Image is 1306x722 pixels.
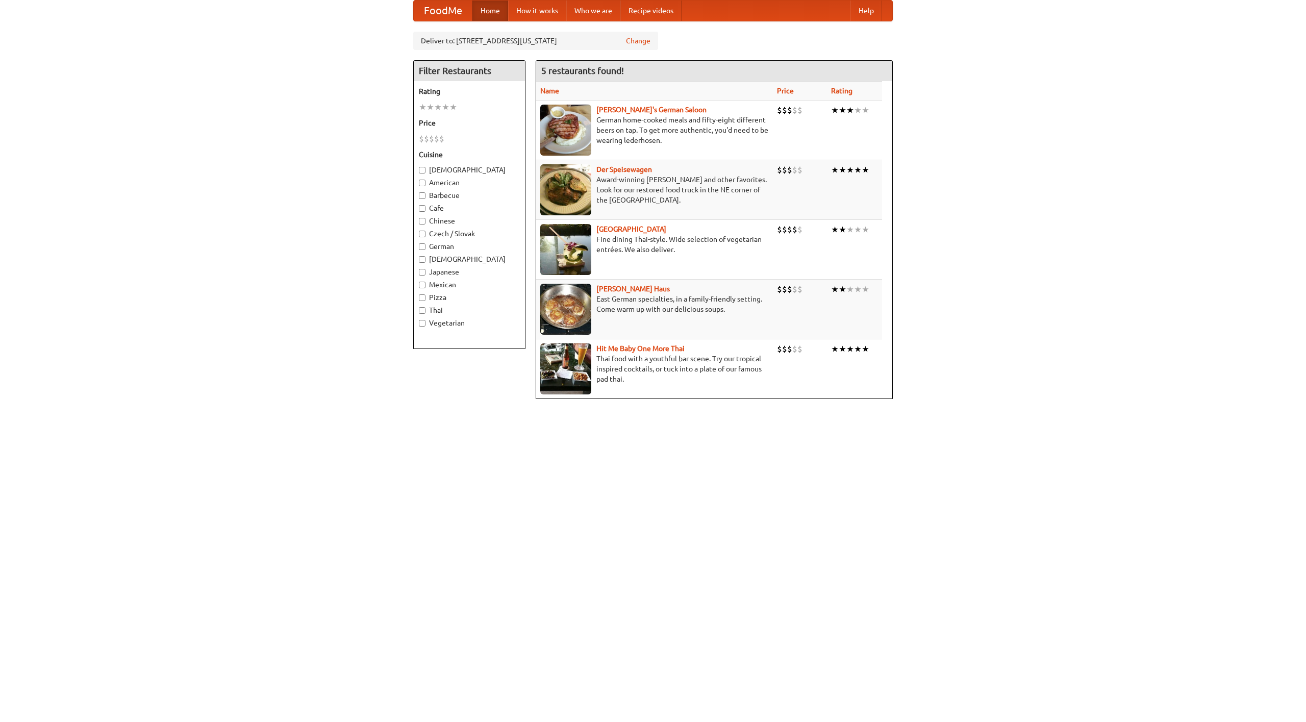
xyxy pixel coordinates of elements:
li: $ [792,343,797,355]
a: Hit Me Baby One More Thai [596,344,685,353]
li: ★ [862,284,869,295]
label: Czech / Slovak [419,229,520,239]
label: Vegetarian [419,318,520,328]
li: ★ [831,105,839,116]
li: ★ [846,105,854,116]
a: Name [540,87,559,95]
img: esthers.jpg [540,105,591,156]
li: $ [797,343,802,355]
li: ★ [862,224,869,235]
li: ★ [419,102,426,113]
li: ★ [839,343,846,355]
li: ★ [426,102,434,113]
li: $ [787,105,792,116]
li: ★ [831,164,839,176]
li: ★ [839,224,846,235]
input: Japanese [419,269,425,276]
img: satay.jpg [540,224,591,275]
li: ★ [854,343,862,355]
a: Help [850,1,882,21]
li: ★ [846,284,854,295]
li: $ [777,343,782,355]
li: ★ [839,284,846,295]
li: $ [777,224,782,235]
li: ★ [442,102,449,113]
li: ★ [839,164,846,176]
li: $ [797,164,802,176]
input: Barbecue [419,192,425,199]
label: Pizza [419,292,520,303]
li: $ [777,164,782,176]
li: $ [797,105,802,116]
input: Chinese [419,218,425,225]
li: $ [787,284,792,295]
label: Cafe [419,203,520,213]
h4: Filter Restaurants [414,61,525,81]
a: How it works [508,1,566,21]
p: Award-winning [PERSON_NAME] and other favorites. Look for our restored food truck in the NE corne... [540,175,769,205]
a: [PERSON_NAME] Haus [596,285,670,293]
li: $ [434,133,439,144]
a: Who we are [566,1,620,21]
a: Recipe videos [620,1,682,21]
li: $ [419,133,424,144]
a: [PERSON_NAME]'s German Saloon [596,106,707,114]
h5: Cuisine [419,150,520,160]
a: [GEOGRAPHIC_DATA] [596,225,666,233]
li: $ [787,224,792,235]
a: Rating [831,87,852,95]
li: ★ [862,105,869,116]
input: American [419,180,425,186]
div: Deliver to: [STREET_ADDRESS][US_STATE] [413,32,658,50]
li: $ [424,133,429,144]
label: Mexican [419,280,520,290]
p: East German specialties, in a family-friendly setting. Come warm up with our delicious soups. [540,294,769,314]
li: ★ [846,224,854,235]
input: Czech / Slovak [419,231,425,237]
label: German [419,241,520,252]
p: German home-cooked meals and fifty-eight different beers on tap. To get more authentic, you'd nee... [540,115,769,145]
li: $ [792,164,797,176]
li: ★ [854,284,862,295]
li: ★ [854,224,862,235]
li: $ [782,343,787,355]
label: [DEMOGRAPHIC_DATA] [419,165,520,175]
input: [DEMOGRAPHIC_DATA] [419,167,425,173]
img: speisewagen.jpg [540,164,591,215]
a: Home [472,1,508,21]
li: $ [792,284,797,295]
li: $ [777,284,782,295]
li: ★ [862,164,869,176]
li: $ [439,133,444,144]
h5: Price [419,118,520,128]
img: babythai.jpg [540,343,591,394]
a: Price [777,87,794,95]
li: $ [787,164,792,176]
li: $ [782,164,787,176]
li: ★ [862,343,869,355]
li: ★ [854,105,862,116]
li: ★ [449,102,457,113]
li: ★ [839,105,846,116]
label: [DEMOGRAPHIC_DATA] [419,254,520,264]
a: Der Speisewagen [596,165,652,173]
li: $ [429,133,434,144]
li: ★ [846,164,854,176]
h5: Rating [419,86,520,96]
input: Cafe [419,205,425,212]
li: $ [782,224,787,235]
li: ★ [831,224,839,235]
label: Barbecue [419,190,520,201]
li: ★ [434,102,442,113]
input: Vegetarian [419,320,425,327]
input: Thai [419,307,425,314]
li: ★ [831,284,839,295]
li: $ [777,105,782,116]
li: ★ [846,343,854,355]
li: $ [797,284,802,295]
li: ★ [854,164,862,176]
li: $ [792,105,797,116]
